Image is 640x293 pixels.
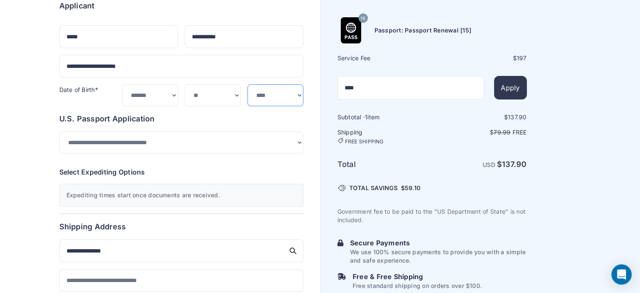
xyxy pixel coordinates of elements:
span: 79.99 [494,129,510,136]
div: $ [433,113,527,121]
h6: Shipping Address [59,221,303,233]
img: Product Name [338,17,364,43]
span: USD [483,161,495,168]
h6: Total [337,159,431,170]
span: TOTAL SAVINGS [349,184,398,192]
strong: $ [497,160,527,169]
p: Free standard shipping on orders over $100. [353,282,482,290]
span: 137.90 [508,113,526,121]
span: 197 [517,54,527,62]
span: 15 [361,13,365,24]
h6: Free & Free Shipping [353,271,482,282]
p: Government fee to be paid to the "US Department of State" is not included. [337,207,527,224]
span: 59.10 [405,184,420,191]
h6: U.S. Passport Application [59,113,303,125]
h6: Shipping [337,128,431,145]
p: We use 100% secure payments to provide you with a simple and safe experience. [350,248,527,265]
h6: Secure Payments [350,238,527,248]
h6: Service Fee [337,54,431,62]
span: 137.90 [502,160,526,169]
label: Date of Birth* [59,86,98,93]
span: Free [513,129,527,136]
span: FREE SHIPPING [345,138,384,145]
h6: Subtotal · item [337,113,431,121]
span: 1 [365,113,367,121]
div: $ [433,54,527,62]
h6: Select Expediting Options [59,167,303,177]
div: Open Intercom Messenger [611,264,632,285]
button: Apply [494,76,526,99]
h6: Passport: Passport Renewal [15] [374,26,471,35]
div: Expediting times start once documents are received. [59,184,303,207]
p: $ [433,128,527,137]
span: $ [401,184,420,192]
